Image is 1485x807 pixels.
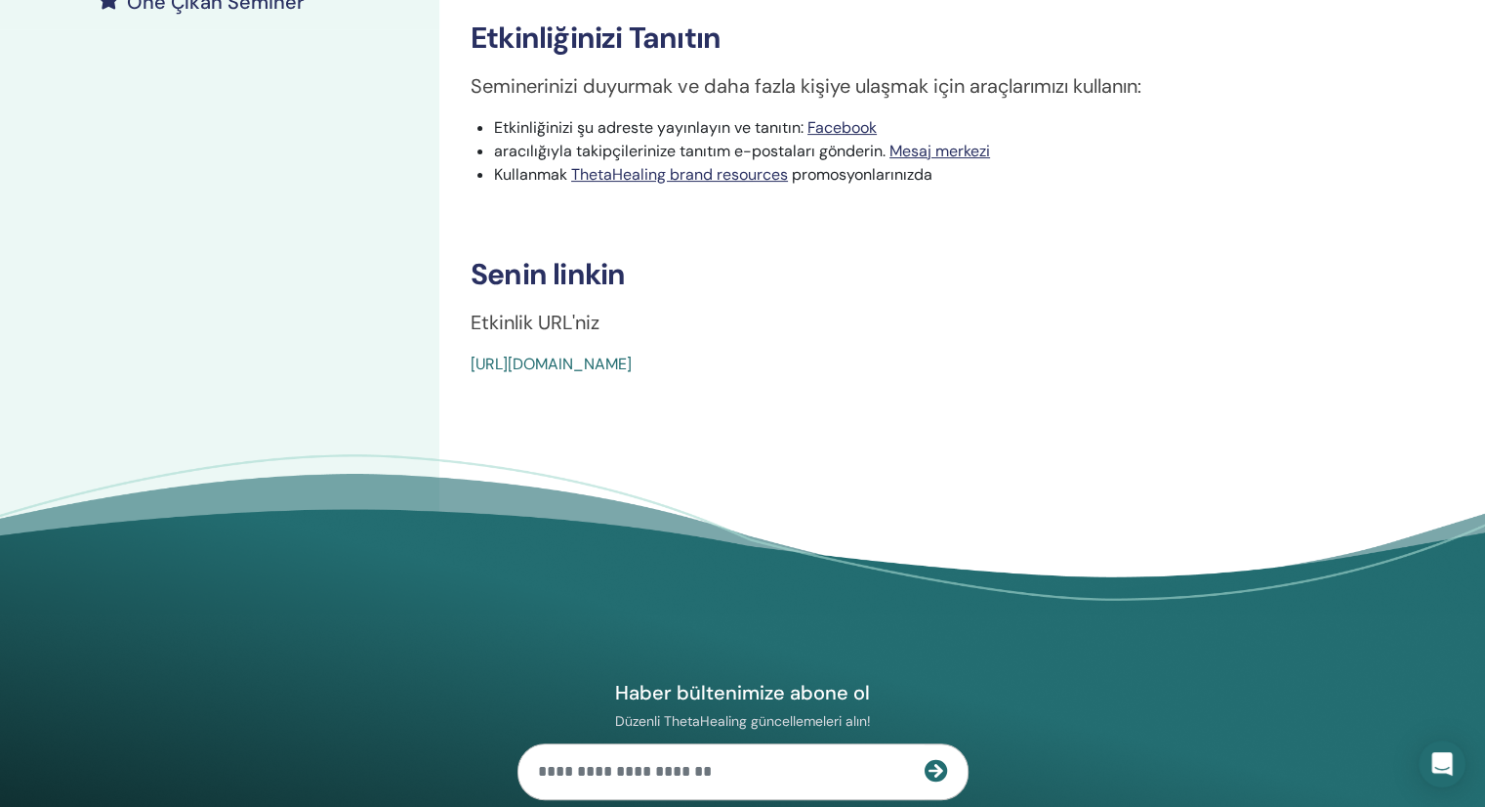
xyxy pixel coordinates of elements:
[1419,741,1465,787] div: Open Intercom Messenger
[494,116,1398,140] li: Etkinliğinizi şu adreste yayınlayın ve tanıtın:
[889,141,990,161] a: Mesaj merkezi
[517,680,969,705] h4: Haber bültenimize abone ol
[807,117,877,138] a: Facebook
[517,712,969,730] p: Düzenli ThetaHealing güncellemeleri alın!
[494,163,1398,187] li: Kullanmak promosyonlarınızda
[471,308,1398,337] p: Etkinlik URL'niz
[471,71,1398,101] p: Seminerinizi duyurmak ve daha fazla kişiye ulaşmak için araçlarımızı kullanın:
[471,21,1398,56] h3: Etkinliğinizi Tanıtın
[571,164,788,185] a: ThetaHealing brand resources
[471,257,1398,292] h3: Senin linkin
[471,354,632,374] a: [URL][DOMAIN_NAME]
[494,140,1398,163] li: aracılığıyla takipçilerinize tanıtım e-postaları gönderin.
